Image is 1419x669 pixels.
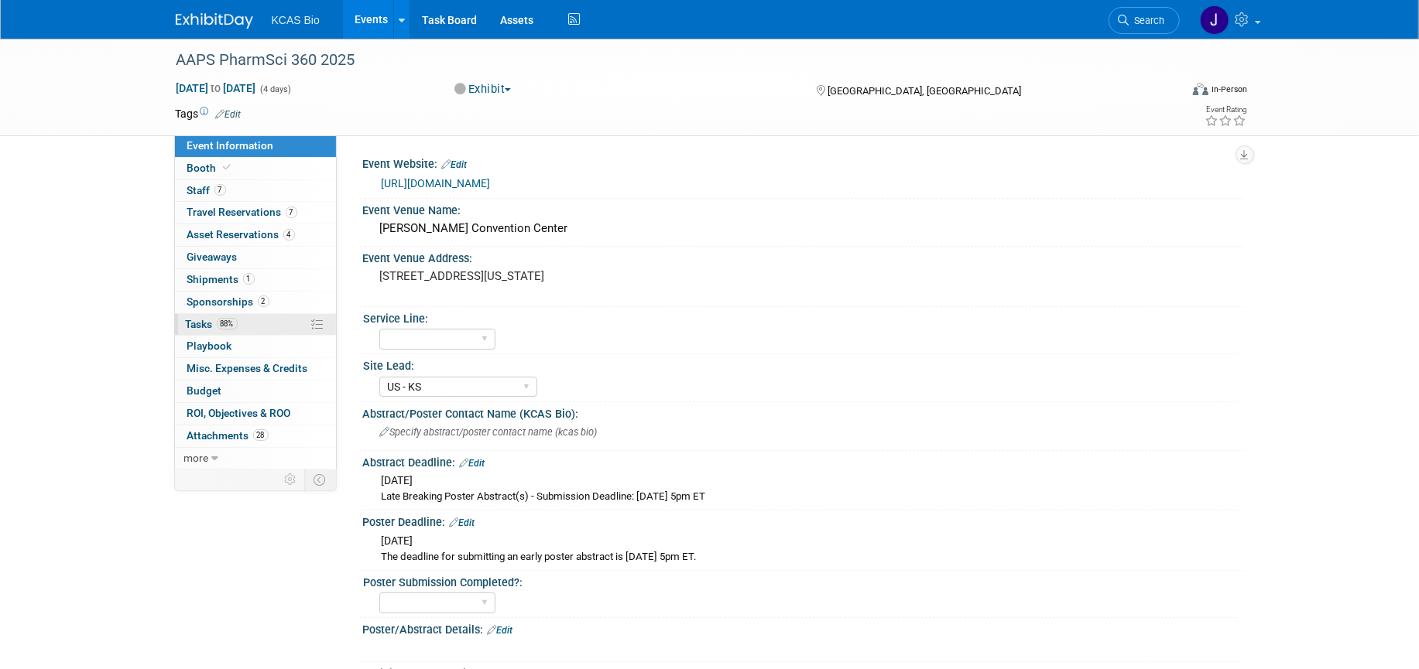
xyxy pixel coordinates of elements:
span: 1 [243,273,255,285]
div: Poster Submission Completed?: [364,571,1237,590]
span: Travel Reservations [187,206,297,218]
div: Abstract/Poster Contact Name (KCAS Bio): [363,402,1244,422]
a: Sponsorships2 [175,292,336,313]
td: Tags [176,106,242,121]
a: Playbook [175,336,336,357]
span: 88% [217,318,238,329]
img: Format-Inperson.png [1193,83,1208,95]
div: Event Format [1088,80,1248,104]
div: Event Venue Name: [363,199,1244,218]
a: Travel Reservations7 [175,202,336,224]
span: Misc. Expenses & Credits [187,362,308,374]
a: ROI, Objectives & ROO [175,403,336,425]
span: Specify abstract/poster contact name (kcas bio) [380,426,598,438]
div: Event Website: [363,152,1244,172]
a: Edit [488,625,513,636]
span: 7 [214,184,226,196]
span: Event Information [187,139,274,152]
div: AAPS PharmSci 360 2025 [171,46,1157,74]
a: more [175,448,336,469]
button: Exhibit [449,81,517,97]
span: Attachments [187,429,269,442]
a: Edit [216,109,242,120]
span: Giveaways [187,251,238,263]
div: Poster Deadline: [363,510,1244,531]
a: Giveaways [175,247,336,268]
span: Budget [187,384,222,397]
span: 2 [258,295,269,307]
span: Staff [187,184,226,196]
div: Poster/Abstract Details: [363,618,1244,638]
span: Asset Reservations [187,228,295,241]
div: The deadline for submitting an early poster abstract is [DATE] 5pm ET. [382,550,1232,565]
a: Edit [442,159,468,170]
a: Edit [450,517,475,528]
div: Service Line: [364,307,1237,326]
span: more [184,452,209,464]
a: Search [1109,7,1180,34]
span: Playbook [187,340,232,352]
td: Personalize Event Tab Strip [278,469,305,490]
span: Shipments [187,273,255,285]
a: Tasks88% [175,314,336,336]
span: Tasks [186,318,238,330]
span: ROI, Objectives & ROO [187,407,291,419]
i: Booth reservation complete [224,163,231,172]
span: (4 days) [259,84,292,94]
span: KCAS Bio [272,14,320,26]
span: to [209,82,224,94]
div: Event Venue Address: [363,247,1244,266]
span: 4 [283,229,295,241]
a: Edit [460,458,485,469]
span: 28 [253,429,269,441]
img: ExhibitDay [176,13,253,29]
span: [DATE] [DATE] [176,81,257,95]
div: Abstract Deadline: [363,451,1244,471]
span: Booth [187,162,235,174]
a: Booth [175,158,336,179]
img: Jocelyn King [1200,5,1229,35]
td: Toggle Event Tabs [304,469,336,490]
a: Budget [175,381,336,402]
a: Staff7 [175,180,336,202]
a: Event Information [175,135,336,157]
span: [GEOGRAPHIC_DATA], [GEOGRAPHIC_DATA] [828,85,1021,97]
a: Asset Reservations4 [175,224,336,246]
div: [PERSON_NAME] Convention Center [375,217,1232,241]
a: [URL][DOMAIN_NAME] [382,177,491,189]
div: Late Breaking Poster Abstract(s) - Submission Deadline: [DATE] 5pm ET [382,490,1232,504]
span: [DATE] [382,474,413,486]
a: Shipments1 [175,269,336,291]
span: 7 [286,207,297,218]
span: [DATE] [382,534,413,547]
pre: [STREET_ADDRESS][US_STATE] [380,269,713,283]
a: Misc. Expenses & Credits [175,358,336,380]
div: In-Person [1211,84,1247,95]
div: Site Lead: [364,354,1237,374]
div: Event Rating [1205,106,1246,114]
span: Sponsorships [187,295,269,308]
span: Search [1129,15,1165,26]
a: Attachments28 [175,425,336,447]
